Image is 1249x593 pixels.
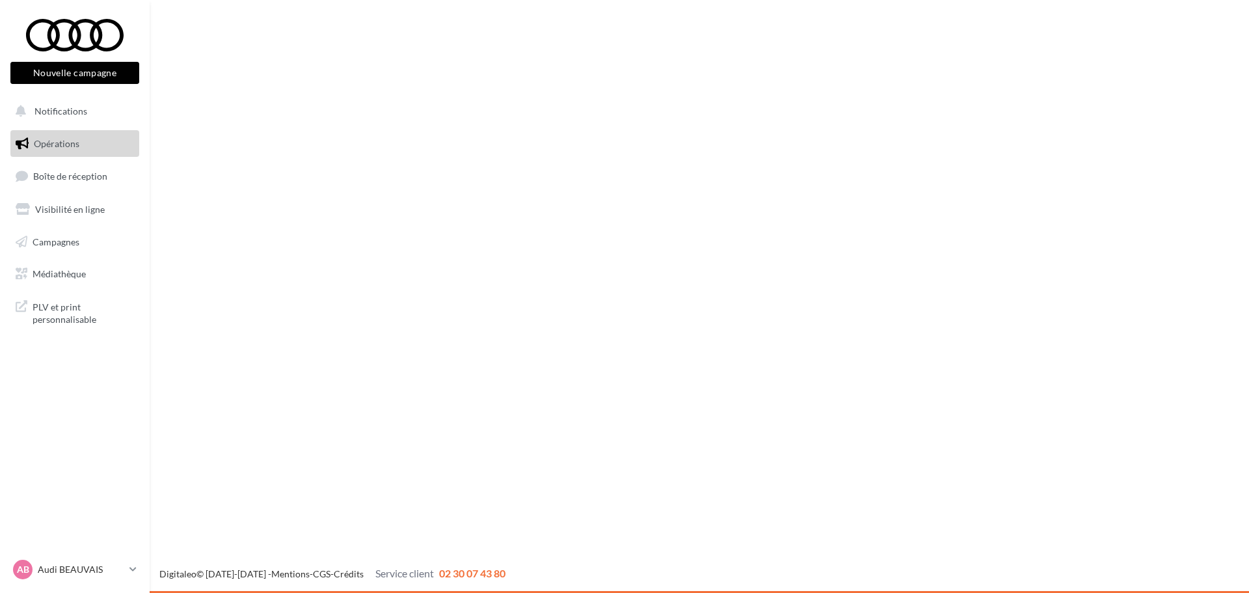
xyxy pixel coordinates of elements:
p: Audi BEAUVAIS [38,563,124,576]
span: Notifications [34,105,87,117]
span: Médiathèque [33,268,86,279]
span: Campagnes [33,236,79,247]
a: Mentions [271,568,310,579]
a: AB Audi BEAUVAIS [10,557,139,582]
a: Opérations [8,130,142,158]
span: 02 30 07 43 80 [439,567,505,579]
a: Crédits [334,568,364,579]
span: Service client [375,567,434,579]
a: Visibilité en ligne [8,196,142,223]
a: PLV et print personnalisable [8,293,142,331]
span: PLV et print personnalisable [33,298,134,326]
a: Boîte de réception [8,162,142,190]
button: Nouvelle campagne [10,62,139,84]
span: Visibilité en ligne [35,204,105,215]
span: Boîte de réception [33,171,107,182]
a: Digitaleo [159,568,196,579]
a: Médiathèque [8,260,142,288]
span: AB [17,563,29,576]
span: Opérations [34,138,79,149]
a: CGS [313,568,330,579]
span: © [DATE]-[DATE] - - - [159,568,505,579]
a: Campagnes [8,228,142,256]
button: Notifications [8,98,137,125]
